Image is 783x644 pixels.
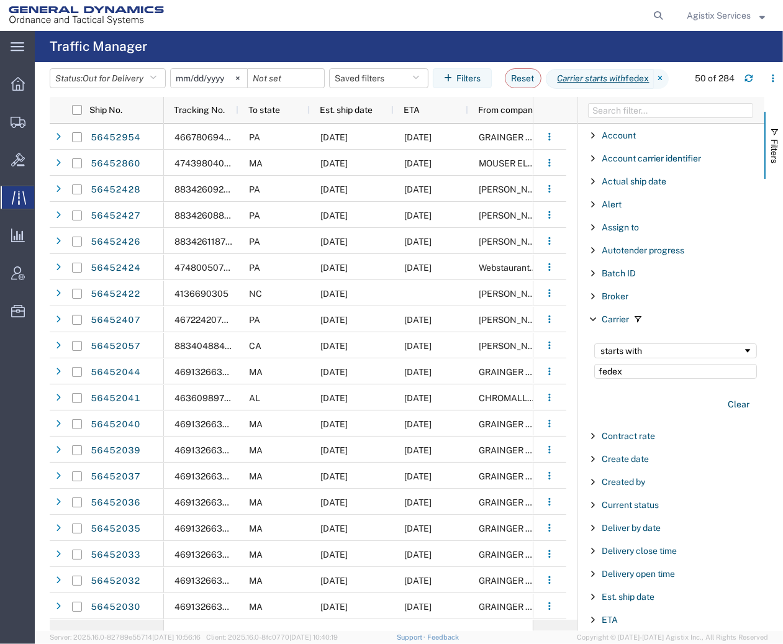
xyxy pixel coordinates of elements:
[479,497,541,507] span: GRAINGER 025
[249,471,263,481] span: MA
[249,211,260,220] span: PA
[90,258,141,278] a: 56452424
[602,546,677,556] span: Delivery close time
[686,8,766,23] button: Agistix Services
[602,314,629,324] span: Carrier
[174,289,229,299] span: 4136690305
[404,471,432,481] span: 08/11/2025
[249,524,263,533] span: MA
[249,550,263,560] span: MA
[174,263,238,273] span: 474800507210
[174,471,237,481] span: 469132663816
[479,341,570,351] span: RALPH D. MEST SON
[602,523,661,533] span: Deliver by date
[152,633,201,641] span: [DATE] 10:56:16
[320,105,373,115] span: Est. ship date
[90,467,141,487] a: 56452037
[695,72,735,85] div: 50 of 284
[320,419,348,429] span: 08/08/2025
[249,393,260,403] span: AL
[433,68,492,88] button: Filters
[320,184,348,194] span: 08/08/2025
[687,9,751,22] span: Agistix Services
[90,337,141,356] a: 56452057
[320,367,348,377] span: 08/08/2025
[50,633,201,641] span: Server: 2025.16.0-82789e55714
[174,445,238,455] span: 469132663780
[90,441,141,461] a: 56452039
[602,454,649,464] span: Create date
[174,497,238,507] span: 469132663757
[174,524,238,533] span: 469132663779
[320,263,348,273] span: 08/08/2025
[249,419,263,429] span: MA
[404,341,432,351] span: 08/11/2025
[174,550,238,560] span: 469132663746
[404,184,432,194] span: 08/12/2025
[320,576,348,586] span: 08/08/2025
[404,524,432,533] span: 08/11/2025
[90,597,141,617] a: 56452030
[320,550,348,560] span: 08/08/2025
[602,500,659,510] span: Current status
[174,211,239,220] span: 883426088133
[404,367,432,377] span: 08/11/2025
[479,315,550,325] span: MCMASTER-CARR
[479,419,541,429] span: GRAINGER 025
[320,237,348,247] span: 08/08/2025
[602,569,675,579] span: Delivery open time
[602,291,628,301] span: Broker
[289,633,338,641] span: [DATE] 10:40:19
[479,524,541,533] span: GRAINGER 025
[602,615,618,625] span: ETA
[320,602,348,612] span: 08/08/2025
[249,497,263,507] span: MA
[602,222,639,232] span: Assign to
[577,632,768,643] span: Copyright © [DATE]-[DATE] Agistix Inc., All Rights Reserved
[404,132,432,142] span: 08/11/2025
[320,132,348,142] span: 08/08/2025
[174,237,237,247] span: 883426118736
[602,153,701,163] span: Account carrier identifier
[578,124,764,631] div: Filter List 67 Filters
[594,364,757,379] input: Filter Value
[174,105,225,115] span: Tracking No.
[588,103,753,118] input: Filter Columns Input
[90,180,141,200] a: 56452428
[9,6,164,25] img: logo
[171,69,247,88] input: Not set
[404,237,432,247] span: 08/12/2025
[479,132,559,142] span: GRAINGER 010 LEH
[249,367,263,377] span: MA
[546,69,654,89] span: Carrier starts with fedex
[404,550,432,560] span: 08/11/2025
[602,130,636,140] span: Account
[174,132,238,142] span: 466780694170
[174,393,238,403] span: 463609897221
[320,445,348,455] span: 08/08/2025
[89,105,122,115] span: Ship No.
[320,393,348,403] span: 08/08/2025
[404,497,432,507] span: 08/11/2025
[174,419,238,429] span: 469132663827
[90,206,141,226] a: 56452427
[90,545,141,565] a: 56452033
[320,289,348,299] span: 08/08/2025
[320,497,348,507] span: 08/08/2025
[602,268,636,278] span: Batch ID
[174,367,238,377] span: 469132663735
[249,184,260,194] span: PA
[320,341,348,351] span: 08/08/2025
[427,633,459,641] a: Feedback
[90,493,141,513] a: 56452036
[720,394,757,415] button: Clear
[479,367,541,377] span: GRAINGER 025
[90,284,141,304] a: 56452422
[249,132,260,142] span: PA
[249,237,260,247] span: PA
[769,139,779,163] span: Filters
[90,232,141,252] a: 56452426
[602,592,654,602] span: Est. ship date
[479,602,541,612] span: GRAINGER 025
[249,315,260,325] span: PA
